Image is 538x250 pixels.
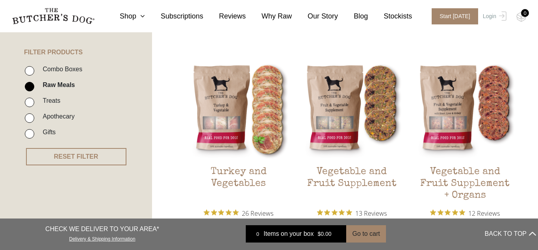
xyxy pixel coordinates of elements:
[203,11,246,22] a: Reviews
[302,166,403,203] h2: Vegetable and Fruit Supplement
[39,95,60,106] label: Treats
[39,64,82,74] label: Combo Boxes
[45,224,159,234] p: CHECK WE DELIVER TO YOUR AREA*
[317,231,331,237] bdi: 0.00
[39,80,75,90] label: Raw Meals
[432,8,478,24] span: Start [DATE]
[338,11,368,22] a: Blog
[39,127,56,137] label: Gifts
[204,207,273,219] button: Rated 4.9 out of 5 stars from 26 reviews. Jump to reviews.
[242,207,273,219] span: 26 Reviews
[481,8,506,24] a: Login
[415,59,516,203] a: Vegetable and Fruit Supplement + OrgansVegetable and Fruit Supplement + Organs
[252,230,263,238] div: 0
[302,59,403,203] a: Vegetable and Fruit SupplementVegetable and Fruit Supplement
[485,224,536,243] button: BACK TO TOP
[468,207,500,219] span: 12 Reviews
[355,207,387,219] span: 13 Reviews
[415,166,516,203] h2: Vegetable and Fruit Supplement + Organs
[521,9,529,17] div: 0
[69,234,135,242] a: Delivery & Shipping Information
[430,207,500,219] button: Rated 4.8 out of 5 stars from 12 reviews. Jump to reviews.
[424,8,481,24] a: Start [DATE]
[415,59,516,160] img: Vegetable and Fruit Supplement + Organs
[302,59,403,160] img: Vegetable and Fruit Supplement
[188,166,289,203] h2: Turkey and Vegetables
[246,11,292,22] a: Why Raw
[26,148,126,165] button: RESET FILTER
[246,225,346,243] a: 0 Items on your box $0.00
[317,207,387,219] button: Rated 4.9 out of 5 stars from 13 reviews. Jump to reviews.
[346,225,386,243] button: Go to cart
[292,11,338,22] a: Our Story
[368,11,412,22] a: Stockists
[188,59,289,203] a: Turkey and VegetablesTurkey and Vegetables
[263,229,314,239] span: Items on your box
[145,11,203,22] a: Subscriptions
[188,59,289,160] img: Turkey and Vegetables
[516,12,526,22] img: TBD_Cart-Empty.png
[104,11,145,22] a: Shop
[39,111,74,122] label: Apothecary
[317,231,321,237] span: $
